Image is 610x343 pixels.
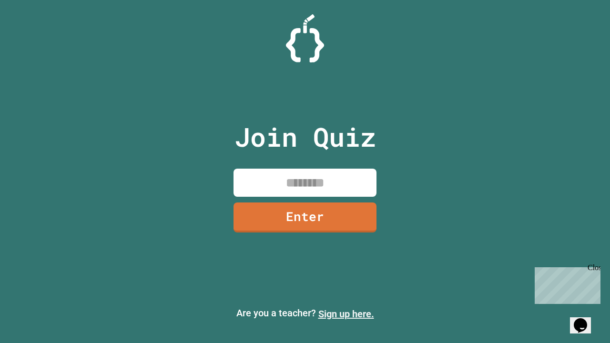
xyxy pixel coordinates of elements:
iframe: chat widget [570,305,600,333]
iframe: chat widget [531,263,600,304]
a: Sign up here. [318,308,374,320]
div: Chat with us now!Close [4,4,66,61]
p: Are you a teacher? [8,306,602,321]
a: Enter [234,202,376,232]
p: Join Quiz [234,117,376,157]
img: Logo.svg [286,14,324,62]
